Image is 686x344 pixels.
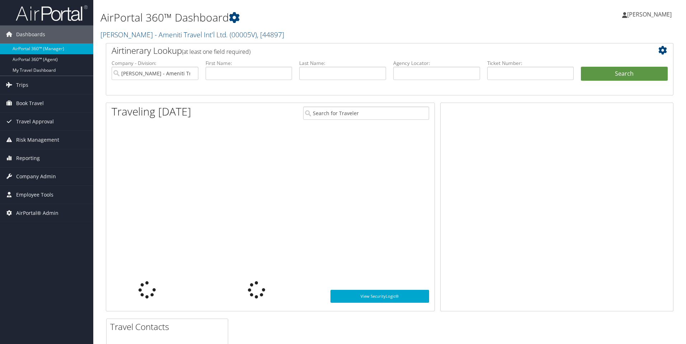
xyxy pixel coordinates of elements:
[112,60,198,67] label: Company - Division:
[393,60,480,67] label: Agency Locator:
[622,4,679,25] a: [PERSON_NAME]
[303,107,429,120] input: Search for Traveler
[16,168,56,185] span: Company Admin
[206,60,292,67] label: First Name:
[16,94,44,112] span: Book Travel
[16,113,54,131] span: Travel Approval
[16,149,40,167] span: Reporting
[112,104,191,119] h1: Traveling [DATE]
[16,131,59,149] span: Risk Management
[100,30,284,39] a: [PERSON_NAME] - Ameniti Travel Int'l Ltd.
[487,60,574,67] label: Ticket Number:
[16,186,53,204] span: Employee Tools
[299,60,386,67] label: Last Name:
[257,30,284,39] span: , [ 44897 ]
[627,10,672,18] span: [PERSON_NAME]
[230,30,257,39] span: ( 00005V )
[16,76,28,94] span: Trips
[112,44,620,57] h2: Airtinerary Lookup
[182,48,250,56] span: (at least one field required)
[110,321,228,333] h2: Travel Contacts
[16,25,45,43] span: Dashboards
[581,67,668,81] button: Search
[16,204,58,222] span: AirPortal® Admin
[100,10,486,25] h1: AirPortal 360™ Dashboard
[16,5,88,22] img: airportal-logo.png
[330,290,429,303] a: View SecurityLogic®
